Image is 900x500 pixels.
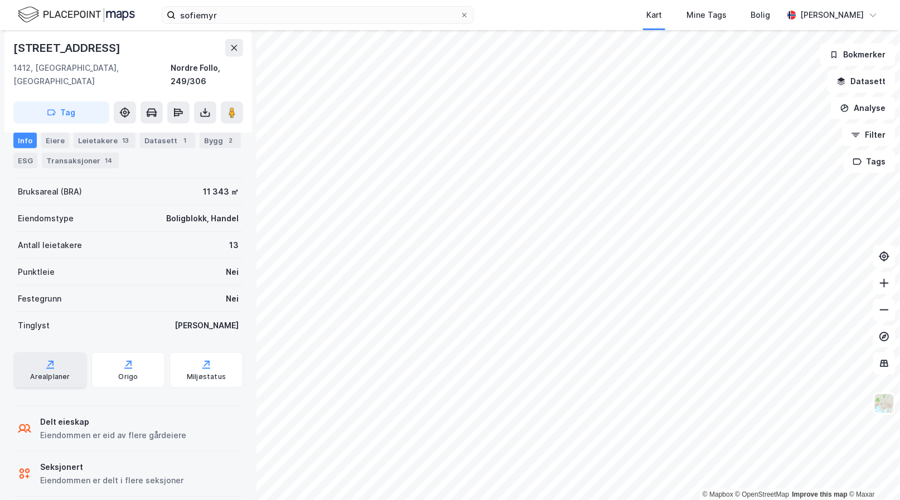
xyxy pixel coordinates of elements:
[18,5,135,25] img: logo.f888ab2527a4732fd821a326f86c7f29.svg
[751,8,771,22] div: Bolig
[13,133,37,148] div: Info
[13,101,109,124] button: Tag
[30,372,70,381] div: Arealplaner
[736,491,790,498] a: OpenStreetMap
[18,292,61,305] div: Festegrunn
[40,460,183,474] div: Seksjonert
[203,185,239,198] div: 11 343 ㎡
[171,61,243,88] div: Nordre Follo, 249/306
[166,212,239,225] div: Boligblokk, Handel
[874,393,895,414] img: Z
[13,153,37,168] div: ESG
[13,61,171,88] div: 1412, [GEOGRAPHIC_DATA], [GEOGRAPHIC_DATA]
[74,133,136,148] div: Leietakere
[844,151,896,173] button: Tags
[831,97,896,119] button: Analyse
[686,8,727,22] div: Mine Tags
[120,135,131,146] div: 13
[226,292,239,305] div: Nei
[844,446,900,500] iframe: Chat Widget
[842,124,896,146] button: Filter
[646,8,662,22] div: Kart
[187,372,226,381] div: Miljøstatus
[828,70,896,93] button: Datasett
[42,153,119,168] div: Transaksjoner
[703,491,733,498] a: Mapbox
[119,372,138,381] div: Origo
[180,135,191,146] div: 1
[18,212,74,225] div: Eiendomstype
[792,491,848,498] a: Improve this map
[18,265,55,279] div: Punktleie
[18,319,50,332] div: Tinglyst
[18,239,82,252] div: Antall leietakere
[820,43,896,66] button: Bokmerker
[13,39,123,57] div: [STREET_ADDRESS]
[41,133,69,148] div: Eiere
[229,239,239,252] div: 13
[40,415,186,429] div: Delt eieskap
[140,133,195,148] div: Datasett
[103,155,114,166] div: 14
[40,429,186,442] div: Eiendommen er eid av flere gårdeiere
[200,133,241,148] div: Bygg
[844,446,900,500] div: Kontrollprogram for chat
[175,319,239,332] div: [PERSON_NAME]
[176,7,460,23] input: Søk på adresse, matrikkel, gårdeiere, leietakere eller personer
[225,135,236,146] div: 2
[40,474,183,487] div: Eiendommen er delt i flere seksjoner
[226,265,239,279] div: Nei
[801,8,864,22] div: [PERSON_NAME]
[18,185,82,198] div: Bruksareal (BRA)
